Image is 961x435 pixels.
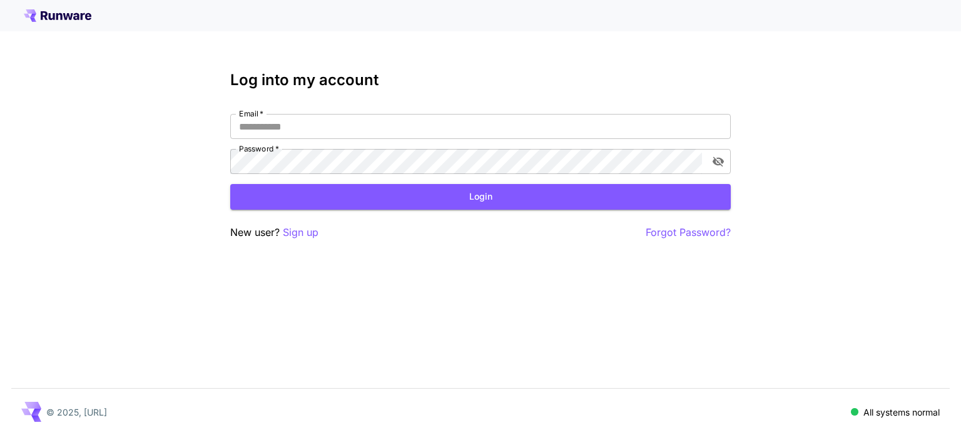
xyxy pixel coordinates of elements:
[230,184,731,210] button: Login
[46,406,107,419] p: © 2025, [URL]
[230,225,318,240] p: New user?
[230,71,731,89] h3: Log into my account
[646,225,731,240] button: Forgot Password?
[707,150,730,173] button: toggle password visibility
[863,406,940,419] p: All systems normal
[283,225,318,240] button: Sign up
[239,108,263,119] label: Email
[239,143,279,154] label: Password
